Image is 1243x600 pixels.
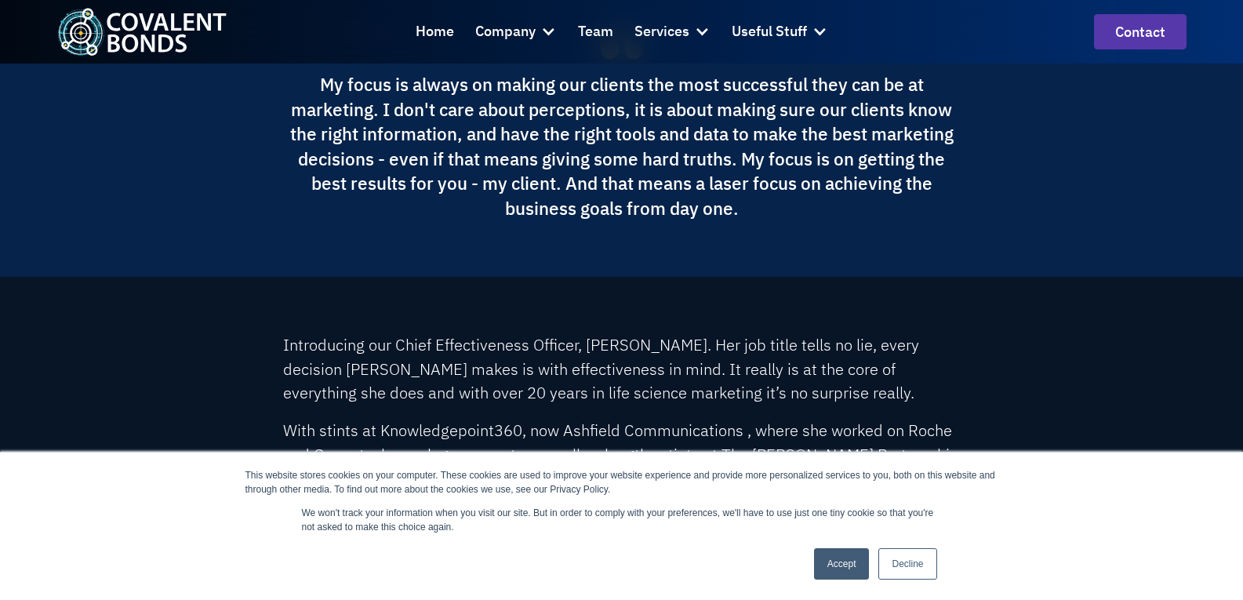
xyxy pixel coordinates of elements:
a: Accept [814,548,870,580]
a: Home [416,11,454,53]
img: Covalent Bonds White / Teal Logo [57,8,227,56]
div: Home [416,20,454,43]
a: Decline [878,548,936,580]
div: Team [578,20,613,43]
p: Introducing our Chief Effectiveness Officer, [PERSON_NAME]. Her job title tells no lie, every dec... [283,333,961,405]
div: This website stores cookies on your computer. These cookies are used to improve your website expe... [245,468,998,496]
div: Useful Stuff [732,11,828,53]
div: Services [634,20,689,43]
div: Services [634,11,711,53]
div: My focus is always on making our clients the most successful they can be at marketing. I don't ca... [283,72,961,220]
div: Company [475,11,557,53]
a: home [57,8,227,56]
a: contact [1094,14,1187,49]
p: We won't track your information when you visit our site. But in order to comply with your prefere... [302,506,942,534]
p: With stints at Knowledgepoint360, now Ashfield Communications , where she worked on Roche and Gen... [283,419,961,538]
div: Useful Stuff [732,20,807,43]
a: Team [578,11,613,53]
div: Company [475,20,536,43]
